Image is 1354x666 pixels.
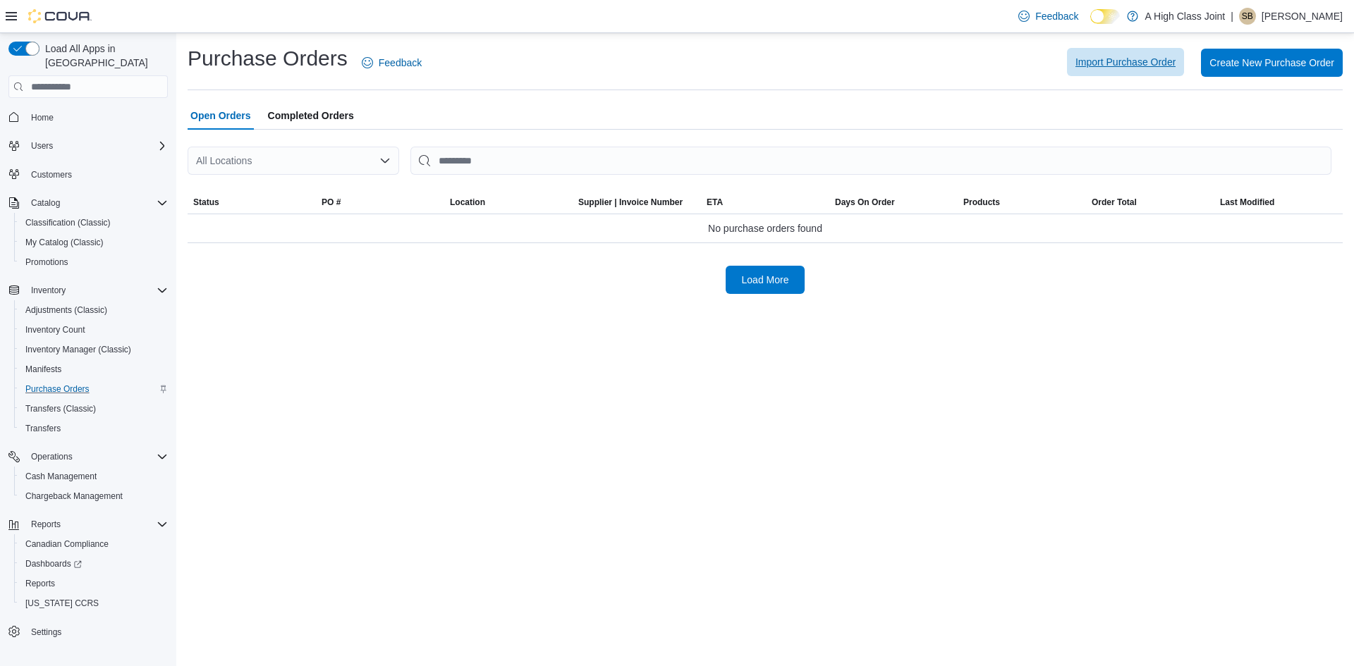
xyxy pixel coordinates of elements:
[3,622,173,642] button: Settings
[1239,8,1256,25] div: Sherrill Brydges
[20,321,91,338] a: Inventory Count
[1145,8,1226,25] p: A High Class Joint
[1220,197,1274,208] span: Last Modified
[14,359,173,379] button: Manifests
[14,467,173,486] button: Cash Management
[379,155,391,166] button: Open list of options
[3,106,173,127] button: Home
[1092,197,1137,208] span: Order Total
[20,254,74,271] a: Promotions
[1035,9,1078,23] span: Feedback
[14,486,173,506] button: Chargeback Management
[20,400,168,417] span: Transfers (Classic)
[14,399,173,419] button: Transfers (Classic)
[20,420,168,437] span: Transfers
[1262,8,1343,25] p: [PERSON_NAME]
[742,273,789,287] span: Load More
[829,191,958,214] button: Days On Order
[963,197,1000,208] span: Products
[3,136,173,156] button: Users
[25,491,123,502] span: Chargeback Management
[31,197,60,209] span: Catalog
[20,595,104,612] a: [US_STATE] CCRS
[20,302,113,319] a: Adjustments (Classic)
[25,516,168,533] span: Reports
[701,191,829,214] button: ETA
[25,448,78,465] button: Operations
[20,341,137,358] a: Inventory Manager (Classic)
[958,191,1086,214] button: Products
[20,361,168,378] span: Manifests
[1209,56,1334,70] span: Create New Purchase Order
[31,451,73,462] span: Operations
[3,514,173,534] button: Reports
[193,197,219,208] span: Status
[188,44,348,73] h1: Purchase Orders
[20,488,168,505] span: Chargeback Management
[20,400,102,417] a: Transfers (Classic)
[20,381,95,397] a: Purchase Orders
[20,575,168,592] span: Reports
[20,468,102,485] a: Cash Management
[1214,191,1343,214] button: Last Modified
[835,197,895,208] span: Days On Order
[25,624,67,641] a: Settings
[14,419,173,438] button: Transfers
[20,468,168,485] span: Cash Management
[25,237,104,248] span: My Catalog (Classic)
[726,266,805,294] button: Load More
[3,193,173,213] button: Catalog
[25,108,168,125] span: Home
[25,195,66,211] button: Catalog
[25,403,96,414] span: Transfers (Classic)
[14,593,173,613] button: [US_STATE] CCRS
[268,101,354,130] span: Completed Orders
[450,197,485,208] div: Location
[20,234,168,251] span: My Catalog (Classic)
[25,166,168,183] span: Customers
[25,282,71,299] button: Inventory
[20,420,66,437] a: Transfers
[14,320,173,340] button: Inventory Count
[20,361,67,378] a: Manifests
[25,516,66,533] button: Reports
[20,341,168,358] span: Inventory Manager (Classic)
[25,137,59,154] button: Users
[1090,24,1091,25] span: Dark Mode
[14,340,173,359] button: Inventory Manager (Classic)
[25,578,55,589] span: Reports
[25,324,85,335] span: Inventory Count
[14,554,173,574] a: Dashboards
[25,344,131,355] span: Inventory Manager (Classic)
[20,575,61,592] a: Reports
[20,488,128,505] a: Chargeback Management
[14,574,173,593] button: Reports
[356,49,427,77] a: Feedback
[14,379,173,399] button: Purchase Orders
[25,423,61,434] span: Transfers
[31,169,72,180] span: Customers
[25,448,168,465] span: Operations
[1067,48,1184,76] button: Import Purchase Order
[379,56,422,70] span: Feedback
[25,137,168,154] span: Users
[20,555,168,572] span: Dashboards
[14,213,173,233] button: Classification (Classic)
[20,555,87,572] a: Dashboards
[31,112,54,123] span: Home
[20,302,168,319] span: Adjustments (Classic)
[444,191,573,214] button: Location
[20,214,168,231] span: Classification (Classic)
[1075,55,1176,69] span: Import Purchase Order
[20,381,168,397] span: Purchase Orders
[31,519,61,530] span: Reports
[573,191,701,214] button: Supplier | Invoice Number
[14,233,173,252] button: My Catalog (Classic)
[25,304,107,316] span: Adjustments (Classic)
[14,534,173,554] button: Canadian Compliance
[3,164,173,185] button: Customers
[20,536,168,553] span: Canadian Compliance
[707,197,723,208] span: ETA
[410,147,1331,175] input: This is a search bar. After typing your query, hit enter to filter the results lower in the page.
